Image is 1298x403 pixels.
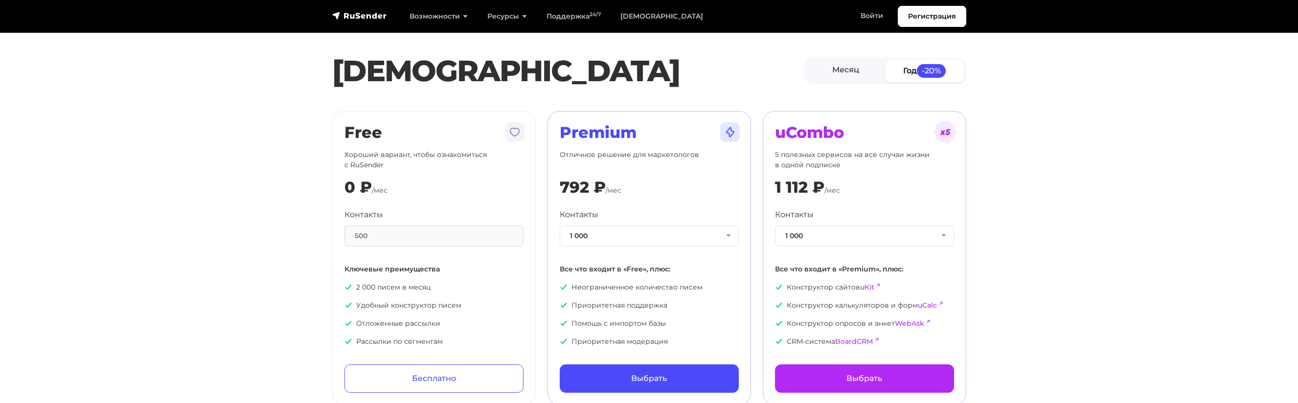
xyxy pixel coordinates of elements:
a: Год [885,60,964,82]
a: uCalc [918,301,937,310]
span: -20% [917,64,946,77]
img: icon-ok.svg [560,283,568,291]
h2: uCombo [775,123,954,142]
div: 1 112 ₽ [775,178,824,197]
a: BoardCRM [835,337,873,346]
img: icon-ok.svg [344,337,352,345]
img: icon-ok.svg [775,319,783,327]
span: /мес [372,186,387,195]
p: Конструктор сайтов [775,282,954,292]
a: Войти [851,6,893,26]
h1: [DEMOGRAPHIC_DATA] [332,53,804,89]
p: Приоритетная модерация [560,336,739,347]
p: Ключевые преимущества [344,264,524,274]
img: RuSender [332,11,387,21]
a: WebAsk [895,319,924,328]
a: Выбрать [775,364,954,393]
a: Возможности [400,6,478,26]
img: icon-ok.svg [775,337,783,345]
a: [DEMOGRAPHIC_DATA] [611,6,713,26]
p: Отложенные рассылки [344,318,524,329]
a: Месяц [806,60,886,82]
button: 1 000 [775,225,954,246]
p: CRM-система [775,336,954,347]
p: 5 полезных сервисов на все случаи жизни в одной подписке [775,150,954,170]
p: Удобный конструктор писем [344,300,524,311]
h2: Premium [560,123,739,142]
img: icon-ok.svg [775,301,783,309]
p: Отличное решение для маркетологов [560,150,739,170]
p: Все что входит в «Premium», плюс: [775,264,954,274]
span: /мес [606,186,621,195]
label: Контакты [560,209,598,221]
label: Контакты [775,209,814,221]
div: 792 ₽ [560,178,606,197]
span: /мес [824,186,840,195]
button: 1 000 [560,225,739,246]
h2: Free [344,123,524,142]
a: Ресурсы [478,6,537,26]
img: icon-ok.svg [344,301,352,309]
a: Бесплатно [344,364,524,393]
img: icon-ok.svg [560,337,568,345]
img: tarif-ucombo.svg [934,120,957,144]
p: 2 000 писем в месяц [344,282,524,292]
img: icon-ok.svg [560,319,568,327]
img: icon-ok.svg [775,283,783,291]
p: Все что входит в «Free», плюс: [560,264,739,274]
p: Рассылки по сегментам [344,336,524,347]
img: tarif-premium.svg [718,120,742,144]
p: Конструктор опросов и анкет [775,318,954,329]
img: icon-ok.svg [560,301,568,309]
a: Выбрать [560,364,739,393]
label: Контакты [344,209,383,221]
p: Неограниченное количество писем [560,282,739,292]
img: icon-ok.svg [344,319,352,327]
a: Регистрация [898,6,966,27]
p: Конструктор калькуляторов и форм [775,300,954,311]
p: Хороший вариант, чтобы ознакомиться с RuSender [344,150,524,170]
img: tarif-free.svg [503,120,526,144]
a: uKit [860,283,874,291]
p: Помощь с импортом базы [560,318,739,329]
a: Поддержка24/7 [537,6,611,26]
img: icon-ok.svg [344,283,352,291]
p: Приоритетная поддержка [560,300,739,311]
sup: 24/7 [590,11,601,18]
div: 0 ₽ [344,178,372,197]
